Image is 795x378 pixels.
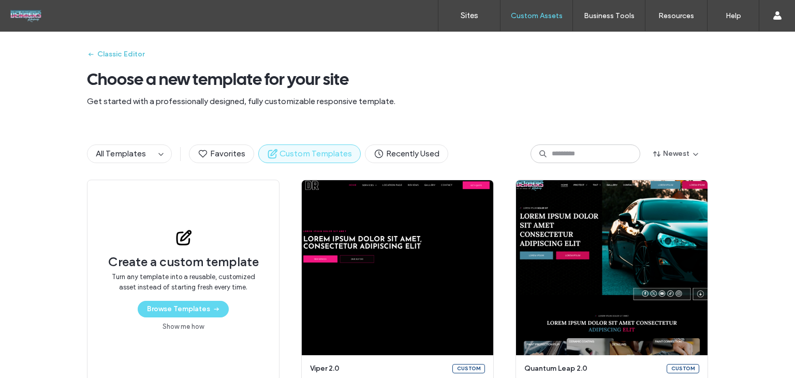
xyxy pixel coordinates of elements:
[667,364,699,373] div: Custom
[511,11,563,20] label: Custom Assets
[584,11,635,20] label: Business Tools
[452,364,485,373] div: Custom
[96,149,146,158] span: All Templates
[108,272,258,293] span: Turn any template into a reusable, customized asset instead of starting fresh every time.
[644,146,708,162] button: Newest
[189,144,254,163] button: Favorites
[87,96,708,107] span: Get started with a professionally designed, fully customizable responsive template.
[87,46,144,63] button: Classic Editor
[108,254,259,270] span: Create a custom template
[23,7,45,17] span: Help
[310,364,446,374] span: viper 2.0
[267,148,352,159] span: Custom Templates
[726,11,741,20] label: Help
[87,145,155,163] button: All Templates
[163,322,204,332] a: Show me how
[658,11,694,20] label: Resources
[374,148,439,159] span: Recently Used
[524,364,660,374] span: quantum leap 2.0
[87,69,708,90] span: Choose a new template for your site
[365,144,448,163] button: Recently Used
[258,144,361,163] button: Custom Templates
[198,148,245,159] span: Favorites
[461,11,478,20] label: Sites
[138,301,229,317] button: Browse Templates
